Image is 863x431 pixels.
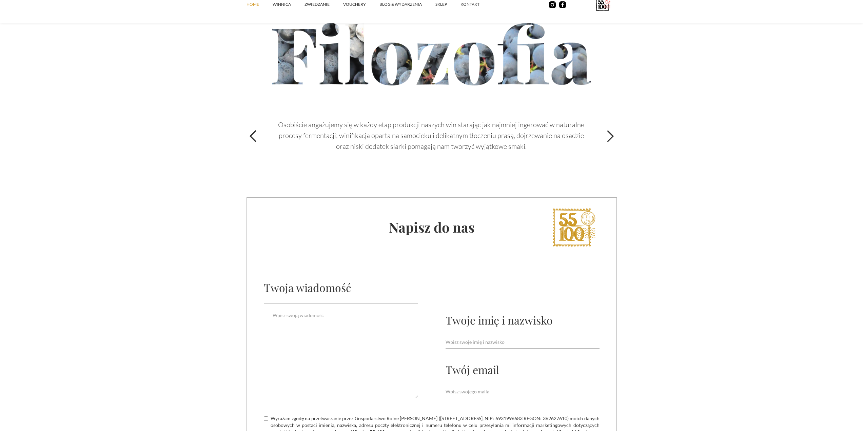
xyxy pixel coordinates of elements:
div: next slide [590,85,617,187]
p: Osobiście angażujemy się w każdy etap produkcji naszych win starając jak najmniej ingerować w nat... [275,106,588,165]
div: Show slide 2 of 4 [426,177,431,182]
input: Wpisz swoje imię i nazwisko [446,336,600,349]
div: Show slide 4 of 4 [439,177,444,182]
input: Wpisz swojego maila [446,385,600,398]
div: Show slide 3 of 4 [433,177,437,182]
input: Wyrażam zgodę na przetwarzanie przez Gospodarstwo Rolne [PERSON_NAME] ([STREET_ADDRESS], NIP: 693... [264,416,268,421]
div: Twój email [446,362,499,377]
div: 4 of 4 [247,85,617,187]
div: Show slide 1 of 4 [419,177,424,182]
div: Twoja wiadomość [264,280,351,295]
div: previous slide [247,85,274,187]
div: Twoje imię i nazwisko [446,313,553,327]
h2: Napisz do nas [247,218,616,236]
div: carousel [247,85,617,187]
